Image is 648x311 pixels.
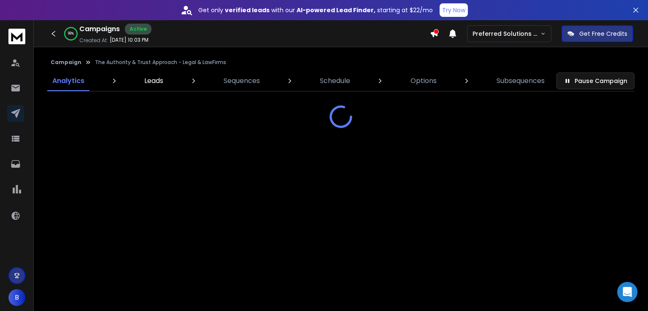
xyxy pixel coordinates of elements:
[144,76,163,86] p: Leads
[95,59,226,66] p: The Authority & Trust Approach - Legal & LawFirms
[579,29,627,38] p: Get Free Credits
[405,71,442,91] a: Options
[219,71,265,91] a: Sequences
[8,289,25,306] button: B
[497,76,545,86] p: Subsequences
[315,71,355,91] a: Schedule
[139,71,168,91] a: Leads
[562,25,633,42] button: Get Free Credits
[51,59,81,66] button: Campaign
[8,29,25,44] img: logo
[297,6,375,14] strong: AI-powered Lead Finder,
[52,76,84,86] p: Analytics
[125,24,151,35] div: Active
[225,6,270,14] strong: verified leads
[224,76,260,86] p: Sequences
[79,37,108,44] p: Created At:
[79,24,120,34] h1: Campaigns
[440,3,468,17] button: Try Now
[491,71,550,91] a: Subsequences
[410,76,437,86] p: Options
[198,6,433,14] p: Get only with our starting at $22/mo
[556,72,634,89] button: Pause Campaign
[320,76,350,86] p: Schedule
[110,37,148,43] p: [DATE] 10:03 PM
[68,31,74,36] p: 99 %
[47,71,89,91] a: Analytics
[617,282,637,302] div: Open Intercom Messenger
[472,29,540,38] p: Preferred Solutions Transport LLC
[442,6,465,14] p: Try Now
